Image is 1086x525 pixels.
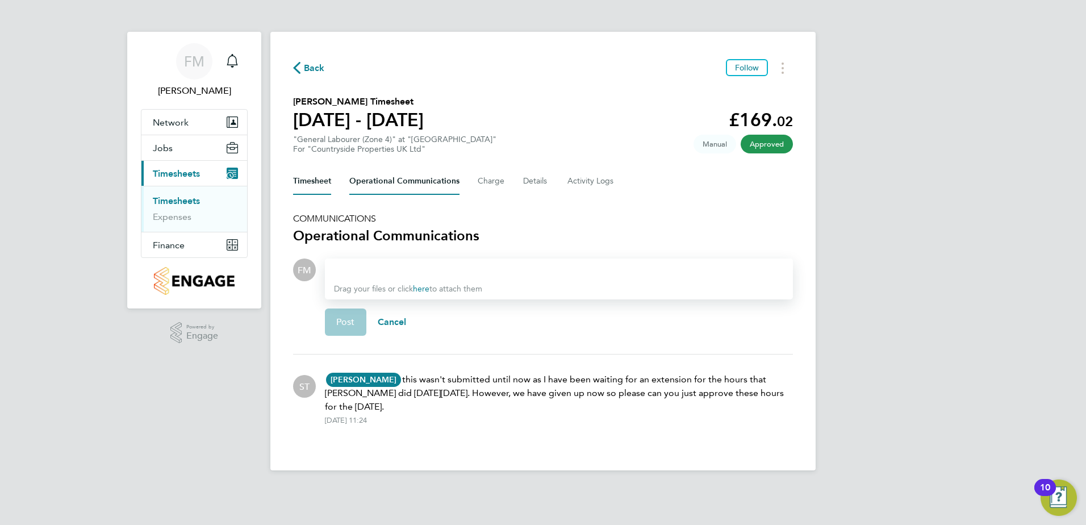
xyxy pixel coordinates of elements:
button: Finance [141,232,247,257]
button: Details [523,168,549,195]
div: 10 [1040,488,1050,502]
button: Back [293,61,325,75]
button: Operational Communications [349,168,460,195]
a: Timesheets [153,195,200,206]
a: Expenses [153,211,191,222]
img: countryside-properties-logo-retina.png [154,267,234,295]
h2: [PERSON_NAME] Timesheet [293,95,424,109]
div: For "Countryside Properties UK Ltd" [293,144,496,154]
span: Finance [153,240,185,251]
span: Engage [186,331,218,341]
button: Jobs [141,135,247,160]
span: Follow [735,63,759,73]
span: Powered by [186,322,218,332]
a: Go to home page [141,267,248,295]
button: Activity Logs [567,168,615,195]
a: here [413,284,429,294]
span: This timesheet was manually created. [694,135,736,153]
div: "General Labourer (Zone 4)" at "[GEOGRAPHIC_DATA]" [293,135,496,154]
span: Back [304,61,325,75]
a: Powered byEngage [170,322,219,344]
span: 02 [777,113,793,130]
div: Selin Thomas [293,375,316,398]
button: Follow [726,59,768,76]
button: Timesheets [141,161,247,186]
span: Fletcher Melhuish [141,84,248,98]
div: Timesheets [141,186,247,232]
span: Cancel [378,316,407,327]
h1: [DATE] - [DATE] [293,109,424,131]
span: Drag your files or click to attach them [334,284,482,294]
h5: COMMUNICATIONS [293,213,793,224]
span: FM [184,54,204,69]
button: Charge [478,168,505,195]
button: Timesheets Menu [772,59,793,77]
span: ST [299,380,310,393]
a: FM[PERSON_NAME] [141,43,248,98]
div: Fletcher Melhuish [293,259,316,281]
span: Network [153,117,189,128]
button: Open Resource Center, 10 new notifications [1041,480,1077,516]
button: Cancel [366,309,418,336]
div: [DATE] 11:24 [325,416,367,425]
span: [PERSON_NAME] [326,373,401,387]
button: Timesheet [293,168,331,195]
span: Timesheets [153,168,200,179]
p: this wasn't submitted until now as I have been waiting for an extension for the hours that [PERSO... [325,373,793,414]
button: Network [141,110,247,135]
nav: Main navigation [127,32,261,309]
app-decimal: £169. [729,109,793,131]
span: This timesheet has been approved. [741,135,793,153]
h3: Operational Communications [293,227,793,245]
span: FM [298,264,311,276]
span: Jobs [153,143,173,153]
